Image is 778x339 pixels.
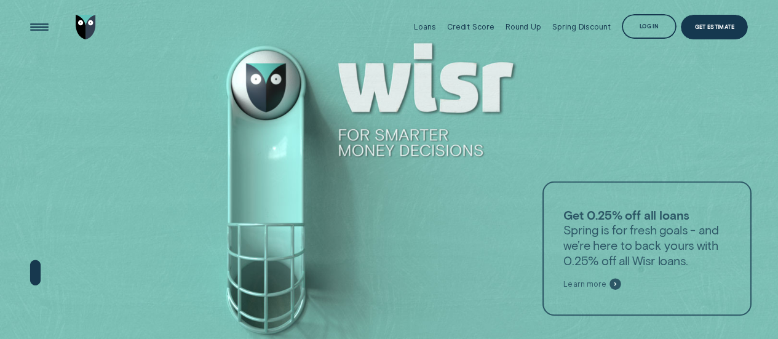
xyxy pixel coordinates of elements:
div: Round Up [506,22,541,31]
strong: Get 0.25% off all loans [563,207,688,222]
button: Open Menu [27,15,52,39]
img: Wisr [76,15,96,39]
span: Learn more [563,279,606,289]
a: Get 0.25% off all loansSpring is for fresh goals - and we’re here to back yours with 0.25% off al... [542,181,752,316]
div: Loans [414,22,435,31]
div: Credit Score [447,22,494,31]
p: Spring is for fresh goals - and we’re here to back yours with 0.25% off all Wisr loans. [563,207,730,268]
div: Spring Discount [552,22,610,31]
button: Log in [622,14,677,39]
a: Get Estimate [681,15,748,39]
